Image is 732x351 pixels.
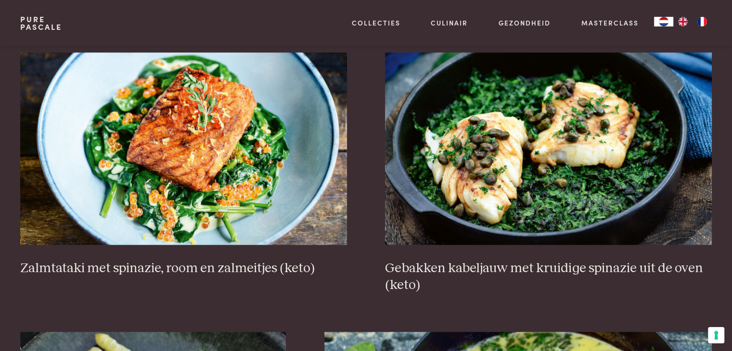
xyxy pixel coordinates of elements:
a: Zalmtataki met spinazie, room en zalmeitjes (keto) Zalmtataki met spinazie, room en zalmeitjes (k... [20,52,347,276]
img: Zalmtataki met spinazie, room en zalmeitjes (keto) [20,52,347,245]
a: EN [673,17,693,26]
h3: Gebakken kabeljauw met kruidige spinazie uit de oven (keto) [385,260,711,293]
a: Gezondheid [499,18,551,28]
a: Masterclass [581,18,639,28]
button: Uw voorkeuren voor toestemming voor trackingtechnologieën [708,327,724,343]
aside: Language selected: Nederlands [654,17,712,26]
a: Collecties [352,18,400,28]
a: Culinair [431,18,468,28]
ul: Language list [673,17,712,26]
div: Language [654,17,673,26]
h3: Zalmtataki met spinazie, room en zalmeitjes (keto) [20,260,347,277]
a: FR [693,17,712,26]
img: Gebakken kabeljauw met kruidige spinazie uit de oven (keto) [385,52,711,245]
a: PurePascale [20,15,62,31]
a: NL [654,17,673,26]
a: Gebakken kabeljauw met kruidige spinazie uit de oven (keto) Gebakken kabeljauw met kruidige spina... [385,52,711,293]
